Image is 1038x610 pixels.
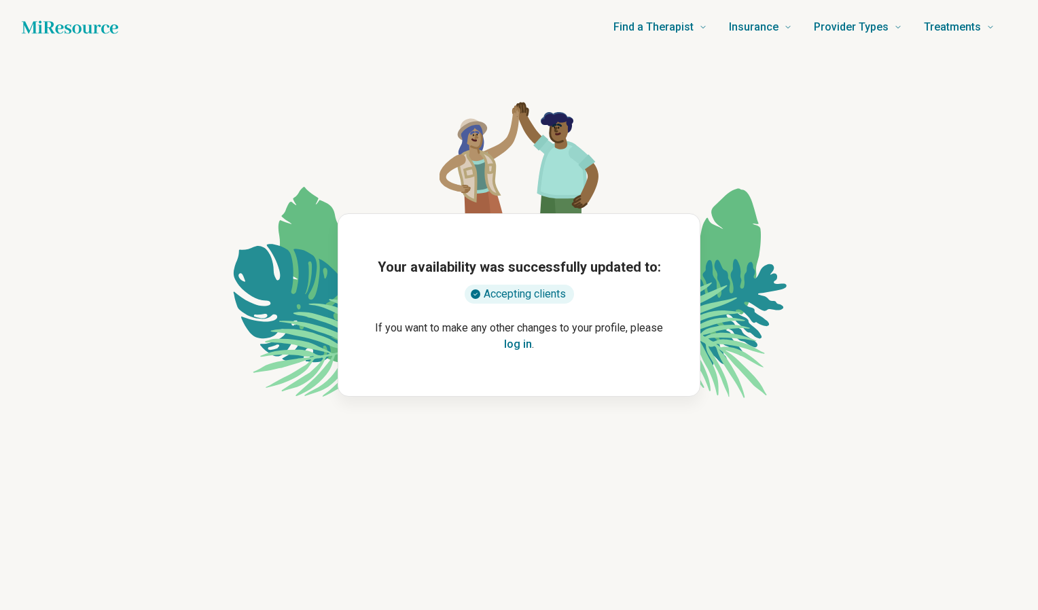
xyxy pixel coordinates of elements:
span: Insurance [729,18,778,37]
span: Find a Therapist [613,18,694,37]
p: If you want to make any other changes to your profile, please . [360,320,678,353]
span: Provider Types [814,18,889,37]
button: log in [504,336,532,353]
span: Treatments [924,18,981,37]
h1: Your availability was successfully updated to: [378,257,661,276]
a: Home page [22,14,118,41]
div: Accepting clients [465,285,574,304]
